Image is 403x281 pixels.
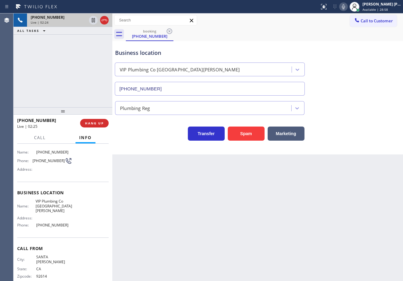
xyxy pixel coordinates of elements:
[17,257,36,262] span: City:
[114,15,197,25] input: Search
[17,158,33,163] span: Phone:
[126,33,173,39] div: [PHONE_NUMBER]
[30,132,49,144] button: Call
[100,16,109,25] button: Hang up
[17,267,36,271] span: State:
[34,135,46,140] span: Call
[85,121,104,125] span: HANG UP
[89,16,98,25] button: Hold Customer
[120,66,240,73] div: VIP Plumbing Co [GEOGRAPHIC_DATA][PERSON_NAME]
[115,82,305,96] input: Phone Number
[17,223,36,227] span: Phone:
[36,199,72,213] span: VIP Plumbing Co [GEOGRAPHIC_DATA][PERSON_NAME]
[17,245,109,251] span: Call From
[126,29,173,33] div: booking
[79,135,92,140] span: Info
[188,127,225,141] button: Transfer
[350,15,397,27] button: Call to Customer
[31,20,48,25] span: Live | 02:24
[36,255,72,264] span: SANTA [PERSON_NAME]
[33,158,65,163] span: [PHONE_NUMBER]
[17,216,36,220] span: Address:
[36,150,72,154] span: [PHONE_NUMBER]
[14,27,52,34] button: ALL TASKS
[17,190,109,196] span: Business location
[17,28,39,33] span: ALL TASKS
[126,27,173,40] div: (714) 721-5361
[362,7,388,12] span: Available | 28:58
[362,2,401,7] div: [PERSON_NAME] [PERSON_NAME] Dahil
[17,204,36,208] span: Name:
[36,274,72,279] span: 92614
[17,150,36,154] span: Name:
[80,119,109,127] button: HANG UP
[115,49,304,57] div: Business location
[17,274,36,279] span: Zipcode:
[17,117,56,123] span: [PHONE_NUMBER]
[268,127,304,141] button: Marketing
[31,15,64,20] span: [PHONE_NUMBER]
[361,18,393,24] span: Call to Customer
[120,104,150,112] div: Plumbing Reg
[36,267,72,271] span: CA
[339,2,348,11] button: Mute
[17,167,36,172] span: Address:
[228,127,265,141] button: Spam
[76,132,95,144] button: Info
[17,124,37,129] span: Live | 02:25
[36,223,72,227] span: [PHONE_NUMBER]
